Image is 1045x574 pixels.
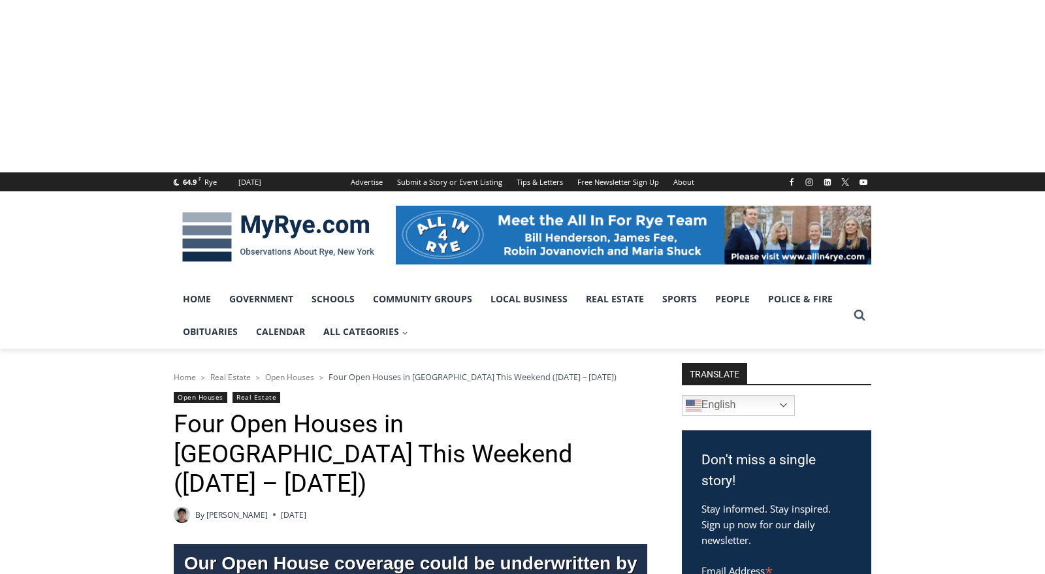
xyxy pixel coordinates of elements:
[174,409,647,499] h1: Four Open Houses in [GEOGRAPHIC_DATA] This Weekend ([DATE] – [DATE])
[390,172,509,191] a: Submit a Story or Event Listing
[701,501,852,548] p: Stay informed. Stay inspired. Sign up now for our daily newsletter.
[396,206,871,264] img: All in for Rye
[759,283,842,315] a: Police & Fire
[174,315,247,348] a: Obituaries
[174,392,227,403] a: Open Houses
[210,372,251,383] a: Real Estate
[302,283,364,315] a: Schools
[837,174,853,190] a: X
[204,176,217,188] div: Rye
[344,172,701,191] nav: Secondary Navigation
[247,315,314,348] a: Calendar
[174,203,383,271] img: MyRye.com
[653,283,706,315] a: Sports
[174,370,647,383] nav: Breadcrumbs
[682,363,747,384] strong: TRANSLATE
[233,392,280,403] a: Real Estate
[820,174,835,190] a: Linkedin
[238,176,261,188] div: [DATE]
[706,283,759,315] a: People
[201,373,205,382] span: >
[784,174,799,190] a: Facebook
[577,283,653,315] a: Real Estate
[195,509,204,521] span: By
[329,371,617,383] span: Four Open Houses in [GEOGRAPHIC_DATA] This Weekend ([DATE] – [DATE])
[174,283,220,315] a: Home
[174,283,848,349] nav: Primary Navigation
[174,507,190,523] a: Author image
[481,283,577,315] a: Local Business
[801,174,817,190] a: Instagram
[281,509,306,521] time: [DATE]
[256,373,260,382] span: >
[174,372,196,383] a: Home
[570,172,666,191] a: Free Newsletter Sign Up
[206,509,268,520] a: [PERSON_NAME]
[848,304,871,327] button: View Search Form
[701,450,852,491] h3: Don't miss a single story!
[509,172,570,191] a: Tips & Letters
[314,315,417,348] a: All Categories
[686,398,701,413] img: en
[183,177,197,187] span: 64.9
[319,373,323,382] span: >
[174,507,190,523] img: Patel, Devan - bio cropped 200x200
[856,174,871,190] a: YouTube
[344,172,390,191] a: Advertise
[220,283,302,315] a: Government
[666,172,701,191] a: About
[364,283,481,315] a: Community Groups
[323,325,408,339] span: All Categories
[682,395,795,416] a: English
[199,175,201,182] span: F
[265,372,314,383] a: Open Houses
